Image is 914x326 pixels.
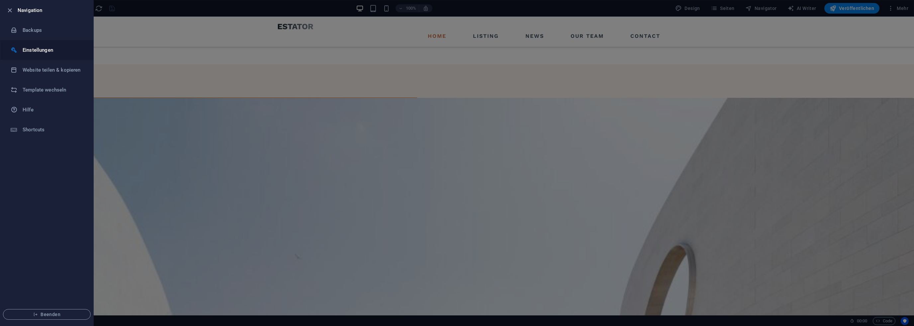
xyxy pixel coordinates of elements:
span: Beenden [9,312,85,317]
h6: Backups [23,26,84,34]
a: Hilfe [0,100,93,120]
h6: Navigation [18,6,88,14]
h6: Website teilen & kopieren [23,66,84,74]
button: Beenden [3,309,91,320]
h6: Template wechseln [23,86,84,94]
h6: Einstellungen [23,46,84,54]
h6: Hilfe [23,106,84,114]
h6: Shortcuts [23,126,84,134]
